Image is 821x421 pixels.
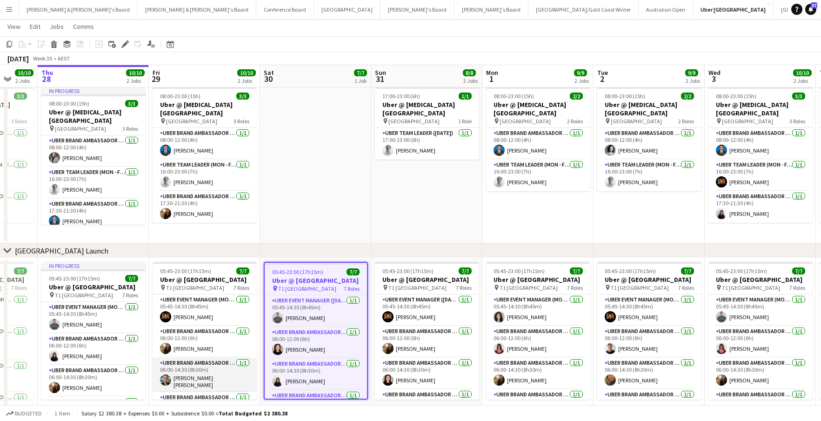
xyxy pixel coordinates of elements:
h3: Uber @ [GEOGRAPHIC_DATA] [486,275,590,284]
div: [GEOGRAPHIC_DATA] Launch [15,246,108,255]
span: 05:45-23:00 (17h15m) [160,267,211,274]
a: View [4,20,24,33]
span: Total Budgeted $2 380.38 [219,410,287,417]
app-card-role: UBER Brand Ambassador ([PERSON_NAME])1/106:00-14:30 (8h30m)[PERSON_NAME] [PERSON_NAME] [153,358,257,392]
app-card-role: UBER Brand Ambassador ([PERSON_NAME])1/108:00-12:00 (4h)[PERSON_NAME] [41,135,146,167]
app-card-role: UBER Brand Ambassador ([PERSON_NAME])1/107:00-13:00 (6h) [708,389,813,421]
div: 05:45-23:00 (17h15m)7/7Uber @ [GEOGRAPHIC_DATA] T1 [GEOGRAPHIC_DATA]7 RolesUBER Event Manager (Mo... [708,262,813,400]
a: Comms [69,20,98,33]
div: 2 Jobs [238,77,255,84]
app-card-role: Uber Team Leader ([DATE])1/117:00-23:00 (6h)[PERSON_NAME] [375,128,479,160]
span: 7 Roles [456,284,472,291]
span: 37 [811,2,817,8]
span: 7/7 [236,267,249,274]
app-card-role: UBER Brand Ambassador ([PERSON_NAME])1/108:00-12:00 (4h)[PERSON_NAME] [597,128,701,160]
app-card-role: UBER Brand Ambassador ([PERSON_NAME])1/106:00-12:00 (6h)[PERSON_NAME] [708,326,813,358]
span: 3 [707,74,721,84]
app-job-card: 08:00-23:00 (15h)3/3Uber @ [MEDICAL_DATA][GEOGRAPHIC_DATA] [GEOGRAPHIC_DATA]3 RolesUBER Brand Amb... [708,87,813,223]
app-card-role: Uber Team Leader (Mon - Fri)1/116:00-23:00 (7h)[PERSON_NAME] [597,160,701,191]
app-job-card: 17:00-23:00 (6h)1/1Uber @ [MEDICAL_DATA][GEOGRAPHIC_DATA] [GEOGRAPHIC_DATA]1 RoleUber Team Leader... [375,87,479,160]
h3: Uber @ [MEDICAL_DATA][GEOGRAPHIC_DATA] [486,100,590,117]
span: View [7,22,20,31]
span: Mon [486,68,498,77]
span: T1 [GEOGRAPHIC_DATA] [166,284,224,291]
span: Thu [41,68,53,77]
span: 7/7 [347,268,360,275]
button: [PERSON_NAME] & [PERSON_NAME]'s Board [19,0,138,19]
app-card-role: UBER Brand Ambassador ([PERSON_NAME])1/108:00-12:00 (4h)[PERSON_NAME] [153,128,257,160]
div: In progress [41,262,146,269]
span: Wed [708,68,721,77]
span: Tue [597,68,608,77]
span: 7/7 [14,267,27,274]
span: Fri [153,68,160,77]
span: [GEOGRAPHIC_DATA] [166,118,217,125]
app-job-card: 08:00-23:00 (15h)2/2Uber @ [MEDICAL_DATA][GEOGRAPHIC_DATA] [GEOGRAPHIC_DATA]2 RolesUBER Brand Amb... [486,87,590,191]
div: 05:45-23:00 (17h15m)7/7Uber @ [GEOGRAPHIC_DATA] T1 [GEOGRAPHIC_DATA]7 RolesUBER Event Manager (Mo... [486,262,590,400]
span: Sun [375,68,386,77]
span: 3/3 [14,93,27,100]
app-card-role: UBER Brand Ambassador ([PERSON_NAME])1/108:00-12:00 (4h)[PERSON_NAME] [486,128,590,160]
span: 7/7 [570,267,583,274]
span: 3/3 [125,100,138,107]
span: 3/3 [236,93,249,100]
app-job-card: 05:45-23:00 (17h15m)7/7Uber @ [GEOGRAPHIC_DATA] T1 [GEOGRAPHIC_DATA]7 RolesUBER Event Manager ([D... [264,262,368,400]
span: 1 item [51,410,73,417]
app-job-card: 05:45-23:00 (17h15m)7/7Uber @ [GEOGRAPHIC_DATA] T1 [GEOGRAPHIC_DATA]7 RolesUBER Event Manager ([D... [375,262,479,400]
app-card-role: UBER Brand Ambassador ([DATE])1/106:00-14:30 (8h30m)[PERSON_NAME] [265,359,367,390]
span: 08:00-23:00 (15h) [160,93,200,100]
button: [GEOGRAPHIC_DATA] [314,0,380,19]
span: 05:45-23:00 (17h15m) [382,267,434,274]
span: 9/9 [685,69,698,76]
app-card-role: UBER Brand Ambassador ([PERSON_NAME])1/117:30-21:30 (4h)[PERSON_NAME] [708,191,813,223]
span: 7 Roles [789,284,805,291]
span: 05:45-23:00 (17h15m) [716,267,767,274]
a: Jobs [46,20,67,33]
app-card-role: UBER Brand Ambassador ([PERSON_NAME])1/117:30-21:30 (4h)[PERSON_NAME] [153,191,257,223]
span: 10/10 [15,69,33,76]
app-card-role: UBER Brand Ambassador ([DATE])1/106:00-14:30 (8h30m)[PERSON_NAME] [375,358,479,389]
span: T1 [GEOGRAPHIC_DATA] [500,284,558,291]
span: 2 [596,74,608,84]
span: 2 Roles [678,118,694,125]
app-card-role: Uber Team Leader (Mon - Fri)1/116:00-23:00 (7h)[PERSON_NAME] [708,160,813,191]
span: Comms [73,22,94,31]
app-card-role: UBER Event Manager (Mon - Fri)1/105:45-14:30 (8h45m)[PERSON_NAME] [486,294,590,326]
button: Australian Open [639,0,693,19]
button: [PERSON_NAME]'s Board [380,0,454,19]
div: Salary $2 380.38 + Expenses $0.00 + Subsistence $0.00 = [81,410,287,417]
button: [GEOGRAPHIC_DATA]/Gold Coast Winter [528,0,639,19]
app-job-card: In progress05:45-23:00 (17h15m)7/7Uber @ [GEOGRAPHIC_DATA] T1 [GEOGRAPHIC_DATA]7 RolesUBER Event ... [41,262,146,400]
button: Conference Board [256,0,314,19]
app-card-role: UBER Brand Ambassador ([PERSON_NAME])1/108:00-12:00 (4h)[PERSON_NAME] [708,128,813,160]
h3: Uber @ [GEOGRAPHIC_DATA] [265,276,367,285]
h3: Uber @ [GEOGRAPHIC_DATA] [708,275,813,284]
span: 05:45-23:00 (17h15m) [494,267,545,274]
button: Budgeted [5,408,43,419]
app-card-role: UBER Brand Ambassador ([PERSON_NAME])1/106:00-14:30 (8h30m)[PERSON_NAME] [486,358,590,389]
div: 1 Job [354,77,367,84]
h3: Uber @ [GEOGRAPHIC_DATA] [597,275,701,284]
div: AEST [58,55,70,62]
app-card-role: UBER Brand Ambassador ([PERSON_NAME])1/106:00-14:30 (8h30m)[PERSON_NAME] [597,358,701,389]
span: [GEOGRAPHIC_DATA] [722,118,773,125]
span: T1 [GEOGRAPHIC_DATA] [278,285,336,292]
app-job-card: 08:00-23:00 (15h)2/2Uber @ [MEDICAL_DATA][GEOGRAPHIC_DATA] [GEOGRAPHIC_DATA]2 RolesUBER Brand Amb... [597,87,701,191]
span: 1/1 [459,93,472,100]
app-card-role: UBER Brand Ambassador ([PERSON_NAME])1/106:00-12:00 (6h)[PERSON_NAME] [41,334,146,365]
app-card-role: UBER Brand Ambassador ([PERSON_NAME])1/107:00-13:00 (6h) [486,389,590,421]
span: 05:45-23:00 (17h15m) [272,268,323,275]
h3: Uber @ [GEOGRAPHIC_DATA] [153,275,257,284]
app-card-role: UBER Brand Ambassador ([DATE])1/107:00-13:00 (6h) [375,389,479,421]
h3: Uber @ [MEDICAL_DATA][GEOGRAPHIC_DATA] [41,108,146,125]
app-job-card: In progress08:00-23:00 (15h)3/3Uber @ [MEDICAL_DATA][GEOGRAPHIC_DATA] [GEOGRAPHIC_DATA]3 RolesUBE... [41,87,146,225]
app-card-role: UBER Brand Ambassador ([PERSON_NAME])1/106:00-14:30 (8h30m)[PERSON_NAME] [708,358,813,389]
button: Uber [GEOGRAPHIC_DATA] [693,0,774,19]
span: T1 [GEOGRAPHIC_DATA] [55,292,113,299]
span: 3/3 [792,93,805,100]
span: 7 Roles [11,284,27,291]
